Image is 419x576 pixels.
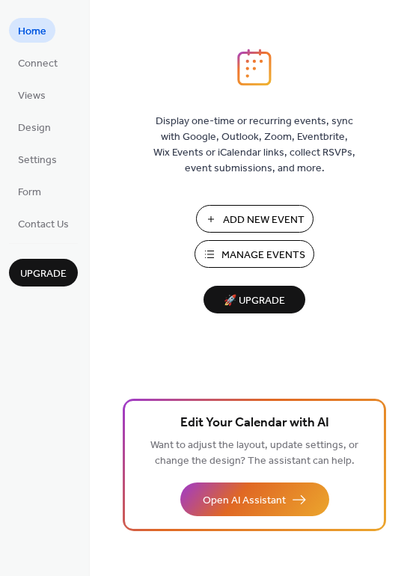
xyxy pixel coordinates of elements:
[9,18,55,43] a: Home
[18,120,51,136] span: Design
[204,286,305,313] button: 🚀 Upgrade
[18,24,46,40] span: Home
[9,211,78,236] a: Contact Us
[9,259,78,287] button: Upgrade
[9,179,50,203] a: Form
[20,266,67,282] span: Upgrade
[212,291,296,311] span: 🚀 Upgrade
[237,49,272,86] img: logo_icon.svg
[223,212,305,228] span: Add New Event
[18,185,41,200] span: Form
[18,88,46,104] span: Views
[9,50,67,75] a: Connect
[150,435,358,471] span: Want to adjust the layout, update settings, or change the design? The assistant can help.
[180,413,329,434] span: Edit Your Calendar with AI
[18,217,69,233] span: Contact Us
[9,147,66,171] a: Settings
[9,82,55,107] a: Views
[153,114,355,177] span: Display one-time or recurring events, sync with Google, Outlook, Zoom, Eventbrite, Wix Events or ...
[18,56,58,72] span: Connect
[203,493,286,509] span: Open AI Assistant
[195,240,314,268] button: Manage Events
[9,114,60,139] a: Design
[18,153,57,168] span: Settings
[221,248,305,263] span: Manage Events
[180,482,329,516] button: Open AI Assistant
[196,205,314,233] button: Add New Event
